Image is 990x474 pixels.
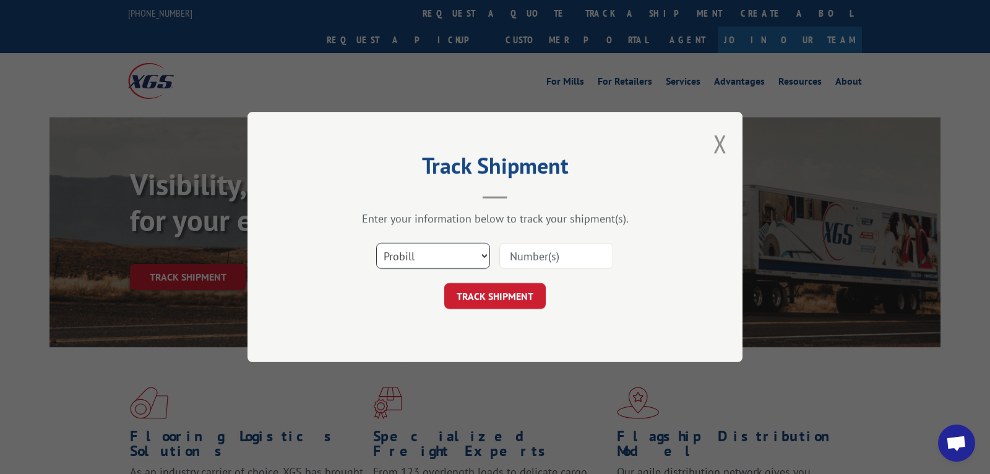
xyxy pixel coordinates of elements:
[499,243,613,269] input: Number(s)
[444,283,546,309] button: TRACK SHIPMENT
[309,157,681,180] h2: Track Shipment
[713,127,727,160] button: Close modal
[938,425,975,462] div: Open chat
[309,211,681,226] div: Enter your information below to track your shipment(s).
